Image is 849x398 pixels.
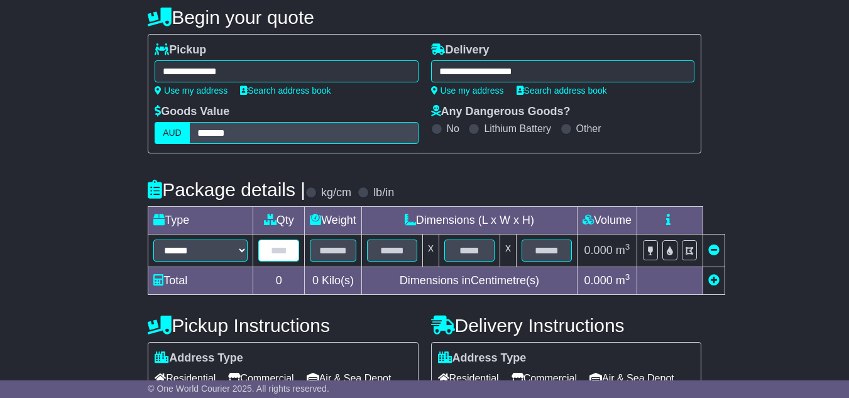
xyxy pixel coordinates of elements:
span: 0.000 [584,274,613,287]
td: x [422,235,439,267]
label: Any Dangerous Goods? [431,105,571,119]
td: Qty [253,207,305,235]
label: lb/in [373,186,394,200]
span: Residential [438,368,499,388]
td: Kilo(s) [305,267,362,295]
label: No [447,123,459,135]
a: Search address book [240,86,331,96]
span: Air & Sea Depot [589,368,674,388]
label: Pickup [155,43,206,57]
td: 0 [253,267,305,295]
h4: Pickup Instructions [148,315,418,336]
span: Residential [155,368,216,388]
td: Dimensions (L x W x H) [361,207,577,235]
label: Address Type [438,351,527,365]
span: 0 [312,274,319,287]
span: Commercial [228,368,293,388]
td: Total [148,267,253,295]
sup: 3 [625,272,630,282]
td: x [500,235,516,267]
label: Other [576,123,601,135]
td: Weight [305,207,362,235]
span: Air & Sea Depot [307,368,392,388]
td: Dimensions in Centimetre(s) [361,267,577,295]
a: Use my address [431,86,504,96]
td: Type [148,207,253,235]
a: Remove this item [708,244,720,257]
td: Volume [577,207,637,235]
label: AUD [155,122,190,144]
h4: Package details | [148,179,305,200]
h4: Delivery Instructions [431,315,701,336]
label: kg/cm [321,186,351,200]
span: © One World Courier 2025. All rights reserved. [148,384,329,394]
sup: 3 [625,242,630,252]
label: Lithium Battery [484,123,551,135]
span: m [616,274,630,287]
a: Add new item [708,274,720,287]
span: 0.000 [584,244,613,257]
label: Address Type [155,351,243,365]
a: Use my address [155,86,227,96]
span: Commercial [512,368,577,388]
label: Goods Value [155,105,229,119]
h4: Begin your quote [148,7,701,28]
span: m [616,244,630,257]
label: Delivery [431,43,490,57]
a: Search address book [517,86,607,96]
